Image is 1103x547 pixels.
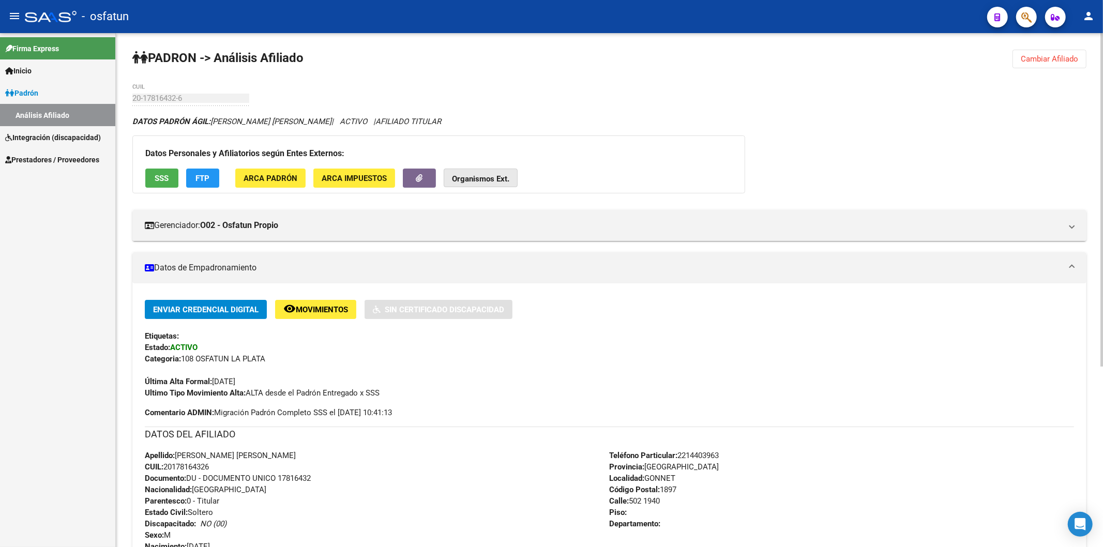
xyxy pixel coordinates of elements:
span: 2214403963 [610,451,719,460]
mat-icon: menu [8,10,21,22]
div: 108 OSFATUN LA PLATA [145,353,1074,364]
strong: Teléfono Particular: [610,451,678,460]
span: Integración (discapacidad) [5,132,101,143]
button: Enviar Credencial Digital [145,300,267,319]
div: Open Intercom Messenger [1068,512,1093,537]
mat-expansion-panel-header: Gerenciador:O02 - Osfatun Propio [132,210,1086,241]
span: Migración Padrón Completo SSS el [DATE] 10:41:13 [145,407,392,418]
span: Movimientos [296,305,348,314]
strong: DATOS PADRÓN ÁGIL: [132,117,210,126]
span: ARCA Impuestos [322,174,387,183]
strong: Estado Civil: [145,508,188,517]
i: | ACTIVO | [132,117,441,126]
span: 0 - Titular [145,496,219,506]
span: [GEOGRAPHIC_DATA] [610,462,719,472]
mat-icon: person [1082,10,1095,22]
span: ARCA Padrón [244,174,297,183]
span: Sin Certificado Discapacidad [385,305,504,314]
strong: Estado: [145,343,170,352]
span: ALTA desde el Padrón Entregado x SSS [145,388,380,398]
span: 20178164326 [145,462,209,472]
mat-expansion-panel-header: Datos de Empadronamiento [132,252,1086,283]
mat-panel-title: Datos de Empadronamiento [145,262,1062,273]
mat-icon: remove_red_eye [283,302,296,315]
strong: Documento: [145,474,186,483]
span: DU - DOCUMENTO UNICO 17816432 [145,474,311,483]
button: FTP [186,169,219,188]
strong: Categoria: [145,354,181,363]
strong: Última Alta Formal: [145,377,212,386]
span: Padrón [5,87,38,99]
strong: Provincia: [610,462,645,472]
span: [PERSON_NAME] [PERSON_NAME] [132,117,331,126]
button: ARCA Padrón [235,169,306,188]
strong: Etiquetas: [145,331,179,341]
strong: Parentesco: [145,496,187,506]
span: 502 1940 [610,496,660,506]
strong: Comentario ADMIN: [145,408,214,417]
strong: Piso: [610,508,627,517]
strong: Código Postal: [610,485,660,494]
strong: Departamento: [610,519,661,528]
button: ARCA Impuestos [313,169,395,188]
span: Cambiar Afiliado [1021,54,1078,64]
span: Inicio [5,65,32,77]
span: [GEOGRAPHIC_DATA] [145,485,266,494]
span: 1897 [610,485,677,494]
span: Firma Express [5,43,59,54]
strong: PADRON -> Análisis Afiliado [132,51,304,65]
strong: CUIL: [145,462,163,472]
strong: Nacionalidad: [145,485,192,494]
i: NO (00) [200,519,226,528]
span: GONNET [610,474,676,483]
span: AFILIADO TITULAR [375,117,441,126]
span: M [145,530,171,540]
strong: Ultimo Tipo Movimiento Alta: [145,388,246,398]
strong: Sexo: [145,530,164,540]
span: FTP [196,174,210,183]
strong: Localidad: [610,474,645,483]
span: Enviar Credencial Digital [153,305,259,314]
strong: ACTIVO [170,343,198,352]
h3: Datos Personales y Afiliatorios según Entes Externos: [145,146,732,161]
strong: Discapacitado: [145,519,196,528]
mat-panel-title: Gerenciador: [145,220,1062,231]
button: Movimientos [275,300,356,319]
button: Cambiar Afiliado [1013,50,1086,68]
span: Soltero [145,508,213,517]
span: [DATE] [145,377,235,386]
strong: O02 - Osfatun Propio [200,220,278,231]
button: SSS [145,169,178,188]
span: - osfatun [82,5,129,28]
strong: Calle: [610,496,629,506]
span: SSS [155,174,169,183]
span: Prestadores / Proveedores [5,154,99,165]
h3: DATOS DEL AFILIADO [145,427,1074,442]
strong: Apellido: [145,451,175,460]
span: [PERSON_NAME] [PERSON_NAME] [145,451,296,460]
button: Sin Certificado Discapacidad [365,300,512,319]
button: Organismos Ext. [444,169,518,188]
strong: Organismos Ext. [452,174,509,184]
